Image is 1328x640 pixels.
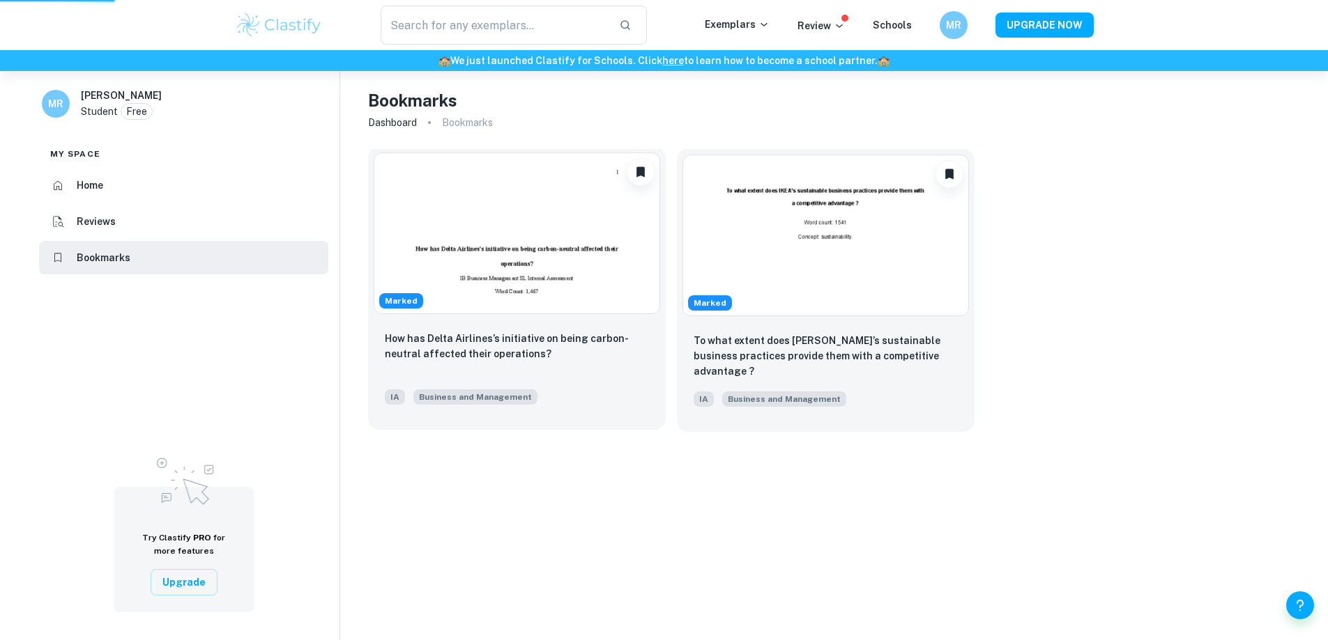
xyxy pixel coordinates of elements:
[442,115,493,130] p: Bookmarks
[368,149,666,432] a: Business and Management IA example thumbnail: How has Delta Airlines’s initiative on bMarkedUnboo...
[149,449,219,509] img: Upgrade to Pro
[77,214,116,229] h6: Reviews
[39,241,328,274] a: Bookmarks
[39,169,328,202] a: Home
[682,155,969,316] img: Business and Management IA example thumbnail: To what extent does IKEA’s sustainable b
[995,13,1094,38] button: UPGRADE NOW
[151,569,217,595] button: Upgrade
[368,113,417,132] a: Dashboard
[385,389,405,405] span: IA
[368,88,457,113] h4: Bookmarks
[705,17,770,32] p: Exemplars
[722,391,846,407] span: Business and Management
[77,178,103,193] h6: Home
[81,104,118,119] p: Student
[381,6,609,45] input: Search for any exemplars...
[694,391,714,407] span: IA
[48,96,64,111] h6: MR
[438,55,450,66] span: 🏫
[385,331,649,361] p: How has Delta Airlines’s initiative on being carbon-neutral affected their operations?
[1286,591,1314,619] button: Help and Feedback
[126,104,147,119] p: Free
[878,55,890,66] span: 🏫
[694,333,958,379] p: To what extent does [PERSON_NAME]’s sustainable business practices provide them with a competitiv...
[39,205,328,238] a: Reviews
[688,297,732,309] span: Marked
[797,18,845,33] p: Review
[627,158,655,186] button: Unbookmark
[193,533,211,543] span: PRO
[81,88,162,103] h6: [PERSON_NAME]
[936,160,963,188] button: Unbookmark
[50,148,100,160] span: My space
[3,53,1325,68] h6: We just launched Clastify for Schools. Click to learn how to become a school partner.
[131,531,237,558] h6: Try Clastify for more features
[873,19,912,31] a: Schools
[940,11,968,39] button: MR
[77,250,130,265] h6: Bookmarks
[945,17,961,33] h6: MR
[662,55,684,66] a: here
[235,11,323,39] img: Clastify logo
[374,153,660,314] img: Business and Management IA example thumbnail: How has Delta Airlines’s initiative on b
[677,149,975,432] a: Business and Management IA example thumbnail: To what extent does IKEA’s sustainable bMarkedUnboo...
[413,389,537,405] span: Business and Management
[379,295,423,307] span: Marked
